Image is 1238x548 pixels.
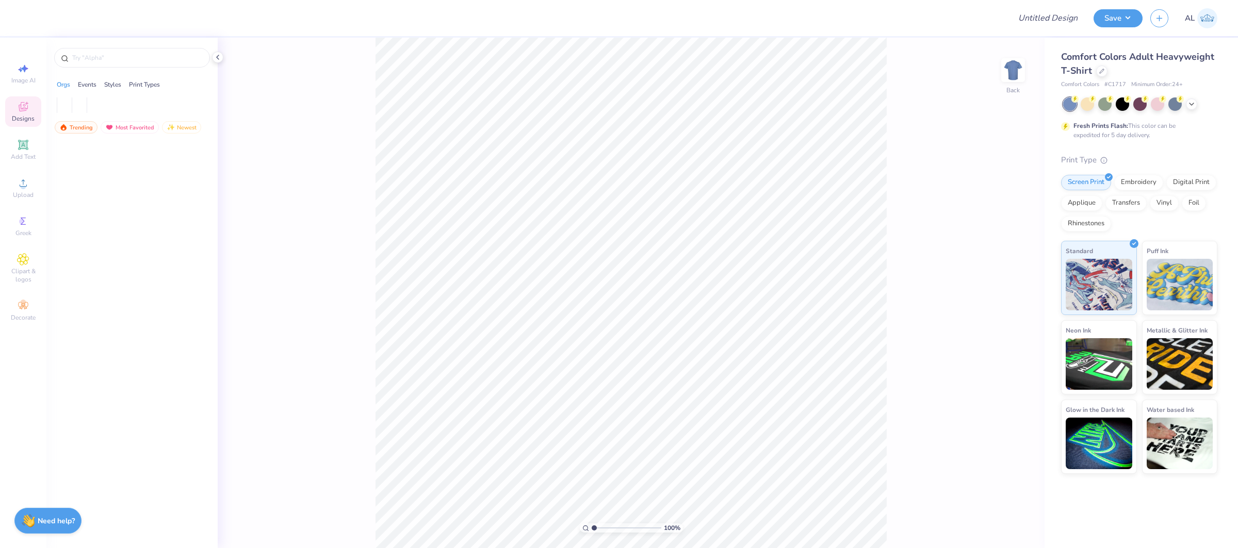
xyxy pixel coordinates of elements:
img: Glow in the Dark Ink [1066,418,1132,469]
img: Newest.gif [167,124,175,131]
img: Standard [1066,259,1132,310]
span: Neon Ink [1066,325,1091,336]
input: Try "Alpha" [71,53,203,63]
div: Styles [104,80,121,89]
span: Designs [12,114,35,123]
div: Applique [1061,195,1102,211]
span: Decorate [11,313,36,322]
div: Back [1006,86,1020,95]
div: This color can be expedited for 5 day delivery. [1073,121,1200,140]
div: Print Type [1061,154,1217,166]
img: trending.gif [59,124,68,131]
div: Newest [162,121,201,134]
strong: Need help? [38,516,75,526]
span: Comfort Colors [1061,80,1099,89]
img: Back [1003,60,1023,80]
span: Metallic & Glitter Ink [1147,325,1208,336]
span: Upload [13,191,34,199]
span: Greek [15,229,31,237]
img: Neon Ink [1066,338,1132,390]
div: Orgs [57,80,70,89]
div: Events [78,80,96,89]
div: Most Favorited [101,121,159,134]
span: 100 % [664,523,680,533]
strong: Fresh Prints Flash: [1073,122,1128,130]
a: AL [1185,8,1217,28]
div: Embroidery [1114,175,1163,190]
span: Standard [1066,245,1093,256]
div: Trending [55,121,97,134]
img: most_fav.gif [105,124,113,131]
div: Screen Print [1061,175,1111,190]
img: Water based Ink [1147,418,1213,469]
div: Print Types [129,80,160,89]
div: Digital Print [1166,175,1216,190]
span: Clipart & logos [5,267,41,284]
div: Foil [1182,195,1206,211]
button: Save [1094,9,1143,27]
span: Puff Ink [1147,245,1168,256]
div: Rhinestones [1061,216,1111,231]
div: Vinyl [1150,195,1179,211]
div: Transfers [1105,195,1147,211]
span: # C1717 [1104,80,1126,89]
img: Puff Ink [1147,259,1213,310]
span: Add Text [11,153,36,161]
span: AL [1185,12,1195,24]
span: Minimum Order: 24 + [1131,80,1183,89]
img: Angela Legaspi [1197,8,1217,28]
input: Untitled Design [1010,8,1086,28]
span: Image AI [11,76,36,85]
img: Metallic & Glitter Ink [1147,338,1213,390]
span: Comfort Colors Adult Heavyweight T-Shirt [1061,51,1214,77]
span: Water based Ink [1147,404,1194,415]
span: Glow in the Dark Ink [1066,404,1125,415]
